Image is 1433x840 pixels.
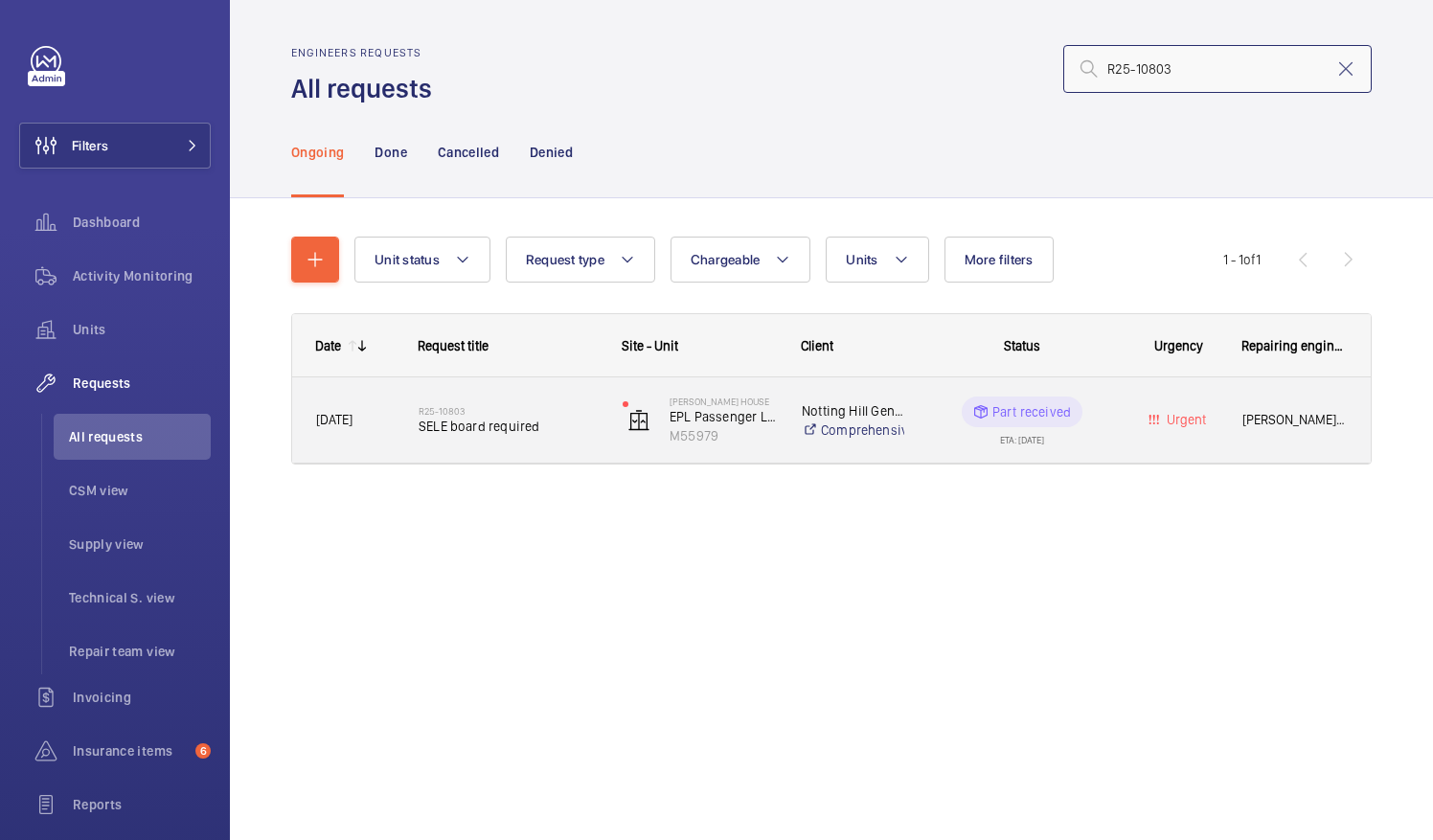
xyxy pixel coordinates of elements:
[965,252,1034,267] span: More filters
[419,405,598,417] h2: R25-10803
[506,237,655,283] button: Request type
[73,320,211,339] span: Units
[801,338,833,353] span: Client
[69,427,211,446] span: All requests
[375,252,440,267] span: Unit status
[802,420,904,440] a: Comprehensive
[73,795,211,814] span: Reports
[802,401,904,420] p: Notting Hill Genesis
[195,743,211,759] span: 6
[691,252,761,267] span: Chargeable
[73,374,211,393] span: Requests
[69,642,211,661] span: Repair team view
[944,237,1054,283] button: More filters
[316,412,353,427] span: [DATE]
[1223,253,1261,266] span: 1 - 1 1
[73,741,188,761] span: Insurance items
[375,143,406,162] p: Done
[72,136,108,155] span: Filters
[526,252,604,267] span: Request type
[670,407,777,426] p: EPL Passenger Lift No 2
[291,71,444,106] h1: All requests
[69,481,211,500] span: CSM view
[530,143,573,162] p: Denied
[73,266,211,285] span: Activity Monitoring
[622,338,678,353] span: Site - Unit
[69,534,211,554] span: Supply view
[291,143,344,162] p: Ongoing
[69,588,211,607] span: Technical S. view
[1004,338,1040,353] span: Status
[1163,412,1206,427] span: Urgent
[1000,427,1044,444] div: ETA: [DATE]
[1063,45,1372,93] input: Search by request number or quote number
[671,237,811,283] button: Chargeable
[291,46,444,59] h2: Engineers requests
[846,252,877,267] span: Units
[1154,338,1203,353] span: Urgency
[19,123,211,169] button: Filters
[419,417,598,436] span: SELE board required
[73,688,211,707] span: Invoicing
[826,237,928,283] button: Units
[354,237,490,283] button: Unit status
[418,338,489,353] span: Request title
[670,426,777,445] p: M55979
[1243,252,1256,267] span: of
[992,402,1071,421] p: Part received
[315,338,341,353] div: Date
[1242,409,1348,431] span: [PERSON_NAME] [PERSON_NAME]
[1241,338,1349,353] span: Repairing engineer
[73,213,211,232] span: Dashboard
[438,143,499,162] p: Cancelled
[627,409,650,432] img: elevator.svg
[670,396,777,407] p: [PERSON_NAME] House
